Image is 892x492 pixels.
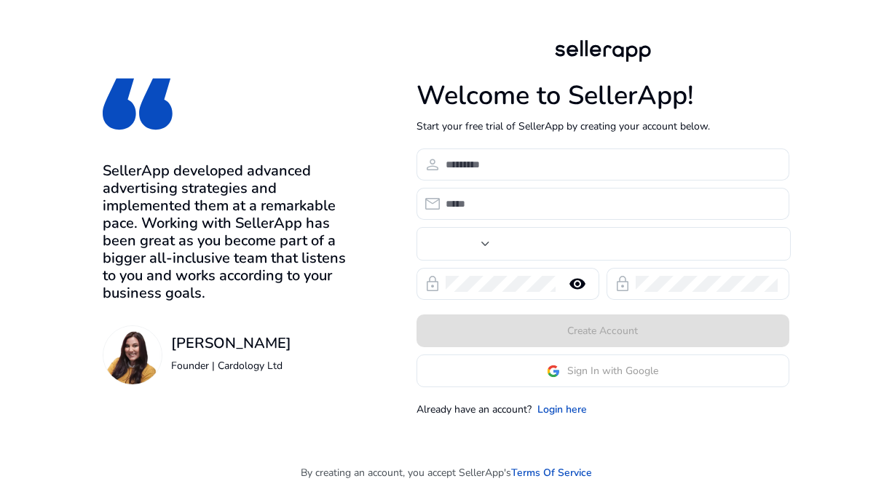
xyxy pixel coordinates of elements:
mat-icon: remove_red_eye [560,275,595,293]
h3: [PERSON_NAME] [171,335,291,352]
p: Start your free trial of SellerApp by creating your account below. [417,119,789,134]
span: lock [614,275,631,293]
a: Terms Of Service [511,465,592,480]
a: Login here [537,402,587,417]
p: Already have an account? [417,402,532,417]
span: person [424,156,441,173]
span: lock [424,275,441,293]
p: Founder | Cardology Ltd [171,358,291,373]
span: email [424,195,441,213]
h3: SellerApp developed advanced advertising strategies and implemented them at a remarkable pace. Wo... [103,162,351,302]
h1: Welcome to SellerApp! [417,80,789,111]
